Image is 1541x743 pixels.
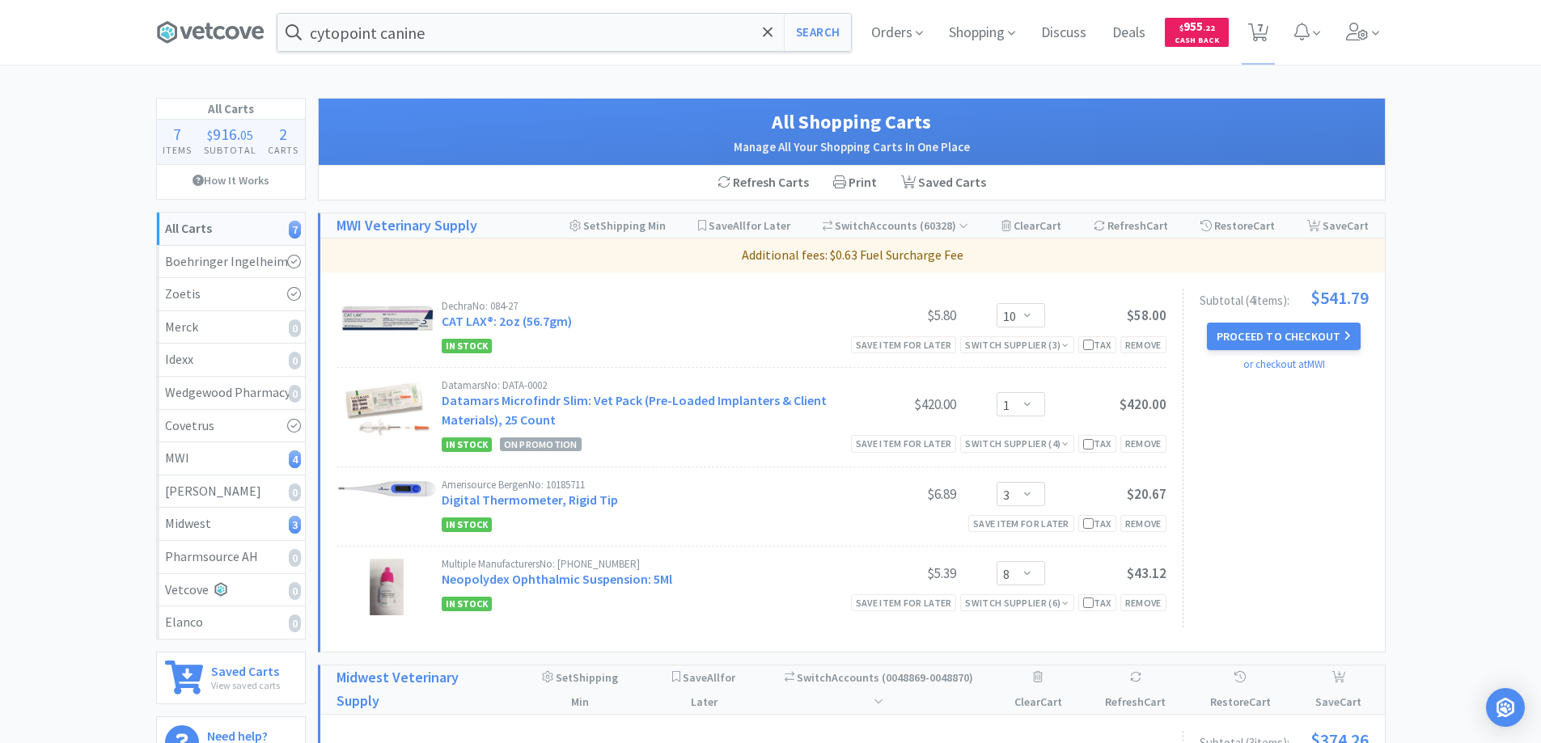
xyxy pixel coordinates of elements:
div: Restore [1204,665,1276,714]
a: Discuss [1035,26,1093,40]
strong: All Carts [165,220,212,236]
span: $ [1179,23,1183,33]
div: Vetcove [165,580,297,601]
i: 0 [289,319,301,337]
h1: Midwest Veterinary Supply [337,666,502,713]
div: Idexx [165,349,297,370]
div: Open Intercom Messenger [1486,688,1525,727]
h1: All Shopping Carts [335,107,1369,137]
span: Cart [1253,218,1275,233]
a: Zoetis [157,278,305,311]
div: MWI [165,448,297,469]
h1: All Carts [157,99,305,120]
span: In Stock [442,597,492,611]
div: Remove [1120,336,1166,353]
div: Accounts [823,213,969,238]
div: Switch Supplier ( 6 ) [965,595,1069,610]
span: All [733,218,746,233]
div: Pharmsource AH [165,547,297,568]
input: Search by item, sku, manufacturer, ingredient, size... [277,14,851,51]
a: [PERSON_NAME]0 [157,475,305,509]
span: Save for Later [709,218,790,233]
h4: Carts [262,142,305,158]
div: $420.00 [835,395,956,414]
div: Remove [1120,435,1166,452]
span: Cart [1347,218,1369,233]
div: Refresh [1094,213,1168,238]
img: b9cd7c6c045a4ffdaa49ca8ee4782a59_17965.png [337,301,438,336]
span: Save for Later [683,670,735,709]
i: 0 [289,614,301,632]
div: Merck [165,317,297,338]
div: Refresh [1099,665,1171,714]
div: $5.39 [835,564,956,583]
div: . [197,126,262,142]
span: On Promotion [500,437,582,451]
a: Pharmsource AH0 [157,541,305,574]
i: 3 [289,516,301,534]
div: Save item for later [851,594,957,611]
div: Datamars No: DATA-0002 [442,380,835,390]
a: Neopolydex Ophthalmic Suspension: 5Ml [442,571,672,587]
a: Digital Thermometer, Rigid Tip [442,492,618,508]
div: Save [1309,665,1369,714]
div: Refresh Carts [705,166,821,200]
span: 7 [173,124,181,144]
span: ( 60328 ) [917,218,968,233]
span: 916 [213,124,237,144]
span: Cart [1144,694,1166,709]
div: Clear [1009,665,1067,714]
a: Elanco0 [157,606,305,639]
i: 0 [289,352,301,369]
a: or checkout at MWI [1243,357,1325,371]
div: Remove [1120,594,1166,611]
h2: Manage All Your Shopping Carts In One Place [335,137,1369,157]
div: Save [1307,213,1369,238]
span: Switch [797,670,832,685]
i: 0 [289,483,301,501]
div: Covetrus [165,416,297,437]
div: Switch Supplier ( 3 ) [965,337,1069,353]
div: Tax [1083,595,1111,610]
a: Merck0 [157,311,305,344]
a: Midwest3 [157,508,305,541]
span: ( 0048869-0048870 ) [874,670,973,709]
div: Boehringer Ingelheim [165,251,297,272]
a: CAT LAX®: 2oz (56.7gm) [442,313,572,329]
h6: Need help? [207,725,294,742]
a: Covetrus [157,410,305,443]
div: Clear [1001,213,1061,238]
a: Saved CartsView saved carts [156,652,306,704]
span: In Stock [442,437,492,452]
a: All Carts7 [157,213,305,246]
span: $20.67 [1127,485,1166,503]
span: Set [556,670,573,685]
i: 0 [289,385,301,403]
a: MWI4 [157,442,305,475]
span: 955 [1179,19,1215,34]
span: Cart [1249,694,1271,709]
a: How It Works [157,165,305,196]
a: Datamars Microfindr Slim: Vet Pack (Pre-Loaded Implanters & Client Materials), 25 Count [442,392,827,428]
a: Deals [1106,26,1152,40]
div: Print [821,166,889,200]
div: [PERSON_NAME] [165,481,297,502]
div: Amerisource Bergen No: 10185711 [442,479,835,490]
div: $6.89 [835,484,956,504]
div: Save item for later [968,515,1074,532]
span: Cart [1146,218,1168,233]
div: Accounts [781,665,976,714]
div: Switch Supplier ( 4 ) [965,436,1069,451]
h4: Subtotal [197,142,262,158]
i: 0 [289,582,301,600]
div: Remove [1120,515,1166,532]
span: $58.00 [1127,306,1166,324]
div: Wedgewood Pharmacy [165,382,297,403]
a: Saved Carts [889,166,998,200]
div: Shipping Min [533,665,627,714]
div: Tax [1083,516,1111,531]
div: Save item for later [851,435,957,452]
span: Cart [1040,694,1062,709]
div: Tax [1083,337,1111,353]
button: Search [784,14,851,51]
